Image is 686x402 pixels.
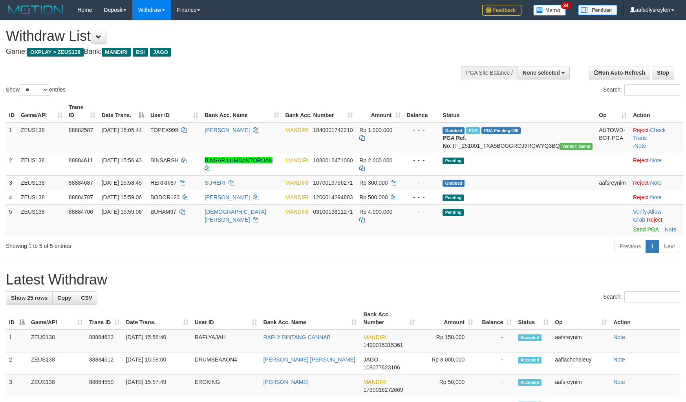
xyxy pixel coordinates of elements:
th: Status: activate to sort column ascending [515,307,552,330]
td: ZEUS138 [18,175,66,190]
button: None selected [518,66,570,79]
td: aafsreynim [552,375,610,397]
span: Grabbed [443,127,465,134]
span: MANDIRI [285,194,309,200]
label: Show entries [6,84,66,96]
img: Feedback.jpg [482,5,521,16]
td: 2 [6,352,28,375]
span: Accepted [518,357,541,363]
a: Copy [52,291,76,305]
span: MANDIRI [363,379,386,385]
td: ZEUS138 [18,204,66,237]
a: Send PGA [633,226,659,233]
a: Reject [647,217,662,223]
span: MANDIRI [285,127,309,133]
th: Balance: activate to sort column ascending [476,307,515,330]
span: Copy 1200014294883 to clipboard [313,194,353,200]
a: Previous [615,240,646,253]
a: Stop [652,66,674,79]
a: Note [650,194,662,200]
span: Rp 4.000.000 [359,209,392,215]
label: Search: [603,84,680,96]
td: 2 [6,153,18,175]
th: Date Trans.: activate to sort column ascending [123,307,192,330]
td: · · [630,204,683,237]
th: Trans ID: activate to sort column ascending [66,100,99,123]
td: - [476,375,515,397]
input: Search: [624,291,680,303]
span: Pending [443,195,464,201]
td: AUTOWD-BOT-PGA [596,123,630,153]
th: Trans ID: activate to sort column ascending [86,307,123,330]
th: Bank Acc. Name: activate to sort column ascending [260,307,360,330]
span: Marked by aafnoeunsreypich [466,127,480,134]
span: CSV [81,295,92,301]
a: RAFLY BINTANG CANNAB [263,334,331,340]
td: TF_251001_TXA5BOGGROJ9ROWYQ3BQ [439,123,596,153]
span: Copy 1840001742210 to clipboard [313,127,353,133]
span: PGA Pending [481,127,521,134]
span: 88884687 [69,180,93,186]
span: 88884707 [69,194,93,200]
td: Rp 50,000 [418,375,476,397]
span: Grabbed [443,180,465,187]
span: BINSARSH [150,157,179,163]
a: Note [613,334,625,340]
th: ID [6,100,18,123]
div: - - - [407,126,437,134]
a: Reject [633,194,649,200]
a: Show 25 rows [6,291,53,305]
th: Op: activate to sort column ascending [552,307,610,330]
td: [DATE] 15:58:00 [123,352,192,375]
td: ZEUS138 [28,352,86,375]
a: Note [650,157,662,163]
a: [DEMOGRAPHIC_DATA][PERSON_NAME] [205,209,266,223]
select: Showentries [20,84,49,96]
td: · [630,190,683,204]
span: Copy 1080012471000 to clipboard [313,157,353,163]
td: 5 [6,204,18,237]
span: HERRIII87 [150,180,177,186]
th: Status [439,100,596,123]
td: Rp 150,000 [418,330,476,352]
td: · · [630,123,683,153]
td: RAFLYAJAH [192,330,260,352]
td: aafsreynim [596,175,630,190]
a: Note [613,379,625,385]
span: MANDIRI [285,209,309,215]
span: MANDIRI [363,334,386,340]
th: Op: activate to sort column ascending [596,100,630,123]
th: Balance [404,100,440,123]
span: Copy 108077623106 to clipboard [363,364,400,371]
a: Run Auto-Refresh [589,66,650,79]
span: Show 25 rows [11,295,48,301]
td: ZEUS138 [28,330,86,352]
span: Copy 1490015315361 to clipboard [363,342,403,348]
td: ZEUS138 [18,153,66,175]
h4: Game: Bank: [6,48,450,56]
h1: Latest Withdraw [6,272,680,288]
td: DRUMSEAAON4 [192,352,260,375]
td: EROKING [192,375,260,397]
a: SUHERI [205,180,225,186]
b: PGA Ref. No: [443,135,466,149]
td: 1 [6,330,28,352]
th: Bank Acc. Name: activate to sort column ascending [201,100,282,123]
a: Verify [633,209,647,215]
span: 88882587 [69,127,93,133]
th: Game/API: activate to sort column ascending [18,100,66,123]
a: [PERSON_NAME] [205,127,250,133]
div: - - - [407,208,437,216]
td: 4 [6,190,18,204]
span: [DATE] 15:59:06 [102,194,142,200]
a: Check Trans [633,127,666,141]
span: Copy 1730016272669 to clipboard [363,387,403,393]
span: MANDIRI [285,180,309,186]
span: [DATE] 15:05:44 [102,127,142,133]
span: 34 [561,2,571,9]
th: ID: activate to sort column descending [6,307,28,330]
span: MANDIRI [102,48,131,57]
th: User ID: activate to sort column ascending [192,307,260,330]
span: [DATE] 15:56:43 [102,157,142,163]
span: BODOR123 [150,194,180,200]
